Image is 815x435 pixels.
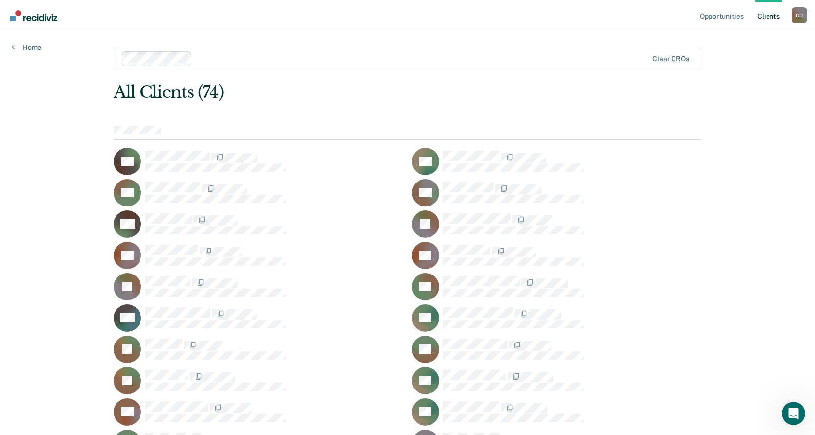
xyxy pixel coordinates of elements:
a: Home [12,43,41,52]
div: Clear CROs [652,55,689,63]
div: O D [792,7,807,23]
img: Recidiviz [10,10,57,21]
iframe: Intercom live chat [782,402,805,425]
div: All Clients (74) [114,82,584,102]
button: Profile dropdown button [792,7,807,23]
